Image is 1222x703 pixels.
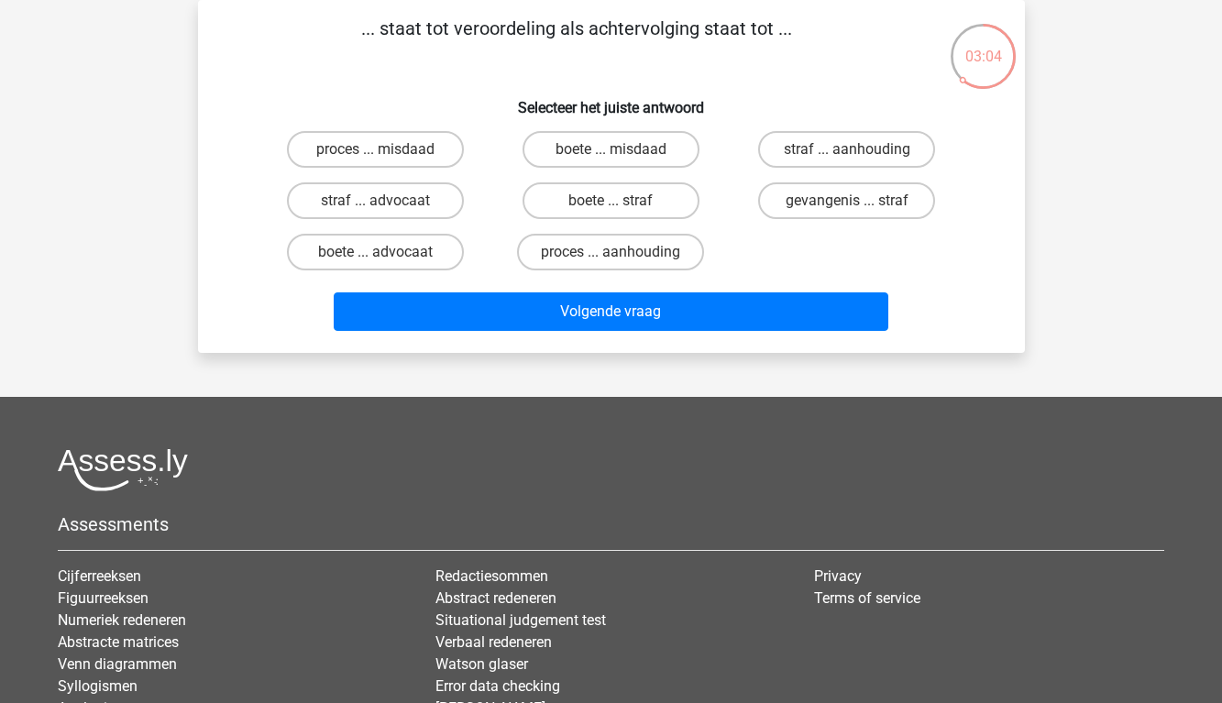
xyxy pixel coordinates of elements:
a: Privacy [814,567,862,585]
a: Verbaal redeneren [435,633,552,651]
label: gevangenis ... straf [758,182,935,219]
p: ... staat tot veroordeling als achtervolging staat tot ... [227,15,927,70]
h6: Selecteer het juiste antwoord [227,84,996,116]
button: Volgende vraag [334,292,888,331]
label: boete ... advocaat [287,234,464,270]
a: Venn diagrammen [58,655,177,673]
img: Assessly logo [58,448,188,491]
a: Redactiesommen [435,567,548,585]
a: Terms of service [814,589,920,607]
label: boete ... misdaad [523,131,699,168]
a: Situational judgement test [435,611,606,629]
a: Figuurreeksen [58,589,149,607]
label: proces ... misdaad [287,131,464,168]
a: Error data checking [435,677,560,695]
a: Syllogismen [58,677,138,695]
a: Cijferreeksen [58,567,141,585]
a: Abstract redeneren [435,589,556,607]
label: straf ... aanhouding [758,131,935,168]
label: straf ... advocaat [287,182,464,219]
h5: Assessments [58,513,1164,535]
a: Abstracte matrices [58,633,179,651]
a: Watson glaser [435,655,528,673]
div: 03:04 [949,22,1018,68]
label: boete ... straf [523,182,699,219]
label: proces ... aanhouding [517,234,704,270]
a: Numeriek redeneren [58,611,186,629]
